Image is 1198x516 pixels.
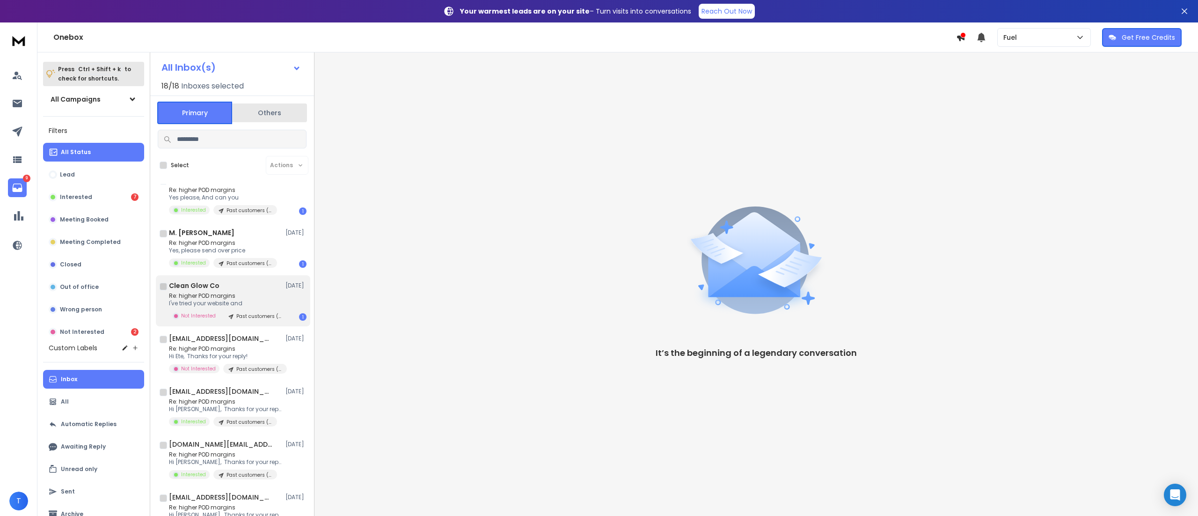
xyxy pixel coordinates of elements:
[43,165,144,184] button: Lead
[154,58,308,77] button: All Inbox(s)
[236,366,281,373] p: Past customers (Fuel)
[43,460,144,479] button: Unread only
[181,81,244,92] h3: Inboxes selected
[60,328,104,336] p: Not Interested
[61,398,69,405] p: All
[285,441,307,448] p: [DATE]
[131,328,139,336] div: 2
[53,32,956,43] h1: Onebox
[169,292,281,300] p: Re: higher POD margins
[43,278,144,296] button: Out of office
[460,7,691,16] p: – Turn visits into conversations
[285,282,307,289] p: [DATE]
[169,398,281,405] p: Re: higher POD margins
[181,471,206,478] p: Interested
[169,281,219,290] h1: Clean Glow Co
[43,124,144,137] h3: Filters
[171,162,189,169] label: Select
[43,323,144,341] button: Not Interested2
[61,376,77,383] p: Inbox
[169,239,277,247] p: Re: higher POD margins
[226,207,271,214] p: Past customers (Fuel)
[1164,484,1186,506] div: Open Intercom Messenger
[181,418,206,425] p: Interested
[43,255,144,274] button: Closed
[60,216,109,223] p: Meeting Booked
[169,345,281,353] p: Re: higher POD margins
[60,238,121,246] p: Meeting Completed
[285,229,307,236] p: [DATE]
[49,343,97,353] h3: Custom Labels
[169,247,277,254] p: Yes, please send over price
[285,494,307,501] p: [DATE]
[43,90,144,109] button: All Campaigns
[131,193,139,201] div: 7
[169,186,277,194] p: Re: higher POD margins
[169,405,281,413] p: Hi [PERSON_NAME], Thanks for your reply!
[58,65,131,83] p: Press to check for shortcuts.
[169,334,272,343] h1: [EMAIL_ADDRESS][DOMAIN_NAME]
[285,335,307,342] p: [DATE]
[181,365,216,372] p: Not Interested
[699,4,755,19] a: Reach Out Now
[169,458,281,466] p: Hi [PERSON_NAME], Thanks for your reply!
[169,387,272,396] h1: [EMAIL_ADDRESS][DOMAIN_NAME]
[43,437,144,456] button: Awaiting Reply
[181,312,216,319] p: Not Interested
[51,95,101,104] h1: All Campaigns
[1102,28,1182,47] button: Get Free Credits
[169,353,281,360] p: Hi Ete, Thanks for your reply!
[9,492,28,510] button: T
[43,143,144,162] button: All Status
[181,206,206,214] p: Interested
[43,210,144,229] button: Meeting Booked
[43,482,144,501] button: Sent
[8,178,27,197] a: 9
[236,313,281,320] p: Past customers (Fuel)
[169,300,281,307] p: I've tried your website and
[299,313,307,321] div: 1
[656,346,857,360] p: It’s the beginning of a legendary conversation
[61,488,75,495] p: Sent
[169,451,281,458] p: Re: higher POD margins
[299,260,307,268] div: 1
[460,7,590,16] strong: Your warmest leads are on your site
[157,102,232,124] button: Primary
[169,228,234,237] h1: M. [PERSON_NAME]
[60,283,99,291] p: Out of office
[226,260,271,267] p: Past customers (Fuel)
[61,465,97,473] p: Unread only
[169,194,277,201] p: Yes please, And can you
[61,420,117,428] p: Automatic Replies
[226,419,271,426] p: Past customers (Fuel)
[43,370,144,389] button: Inbox
[701,7,752,16] p: Reach Out Now
[1003,33,1021,42] p: Fuel
[169,504,281,511] p: Re: higher POD margins
[299,207,307,215] div: 1
[43,233,144,251] button: Meeting Completed
[61,148,91,156] p: All Status
[60,193,92,201] p: Interested
[161,81,179,92] span: 18 / 18
[9,32,28,49] img: logo
[43,415,144,434] button: Automatic Replies
[60,171,75,178] p: Lead
[43,392,144,411] button: All
[181,259,206,266] p: Interested
[169,440,272,449] h1: [DOMAIN_NAME][EMAIL_ADDRESS][DOMAIN_NAME]
[60,261,81,268] p: Closed
[226,472,271,479] p: Past customers (Fuel)
[169,493,272,502] h1: [EMAIL_ADDRESS][DOMAIN_NAME]
[61,443,106,450] p: Awaiting Reply
[43,300,144,319] button: Wrong person
[232,103,307,123] button: Others
[77,64,122,74] span: Ctrl + Shift + k
[1122,33,1175,42] p: Get Free Credits
[285,388,307,395] p: [DATE]
[43,188,144,206] button: Interested7
[60,306,102,313] p: Wrong person
[161,63,216,72] h1: All Inbox(s)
